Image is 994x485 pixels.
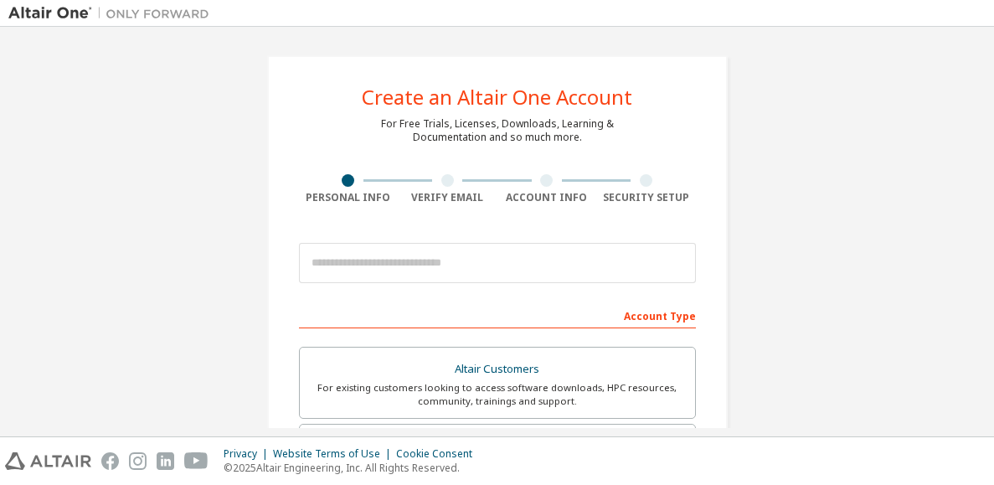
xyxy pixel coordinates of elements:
[157,452,174,470] img: linkedin.svg
[273,447,396,461] div: Website Terms of Use
[362,87,632,107] div: Create an Altair One Account
[497,191,597,204] div: Account Info
[8,5,218,22] img: Altair One
[129,452,147,470] img: instagram.svg
[381,117,614,144] div: For Free Trials, Licenses, Downloads, Learning & Documentation and so much more.
[224,461,482,475] p: © 2025 Altair Engineering, Inc. All Rights Reserved.
[310,358,685,381] div: Altair Customers
[398,191,497,204] div: Verify Email
[101,452,119,470] img: facebook.svg
[596,191,696,204] div: Security Setup
[299,191,399,204] div: Personal Info
[310,381,685,408] div: For existing customers looking to access software downloads, HPC resources, community, trainings ...
[184,452,209,470] img: youtube.svg
[224,447,273,461] div: Privacy
[5,452,91,470] img: altair_logo.svg
[299,302,696,328] div: Account Type
[396,447,482,461] div: Cookie Consent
